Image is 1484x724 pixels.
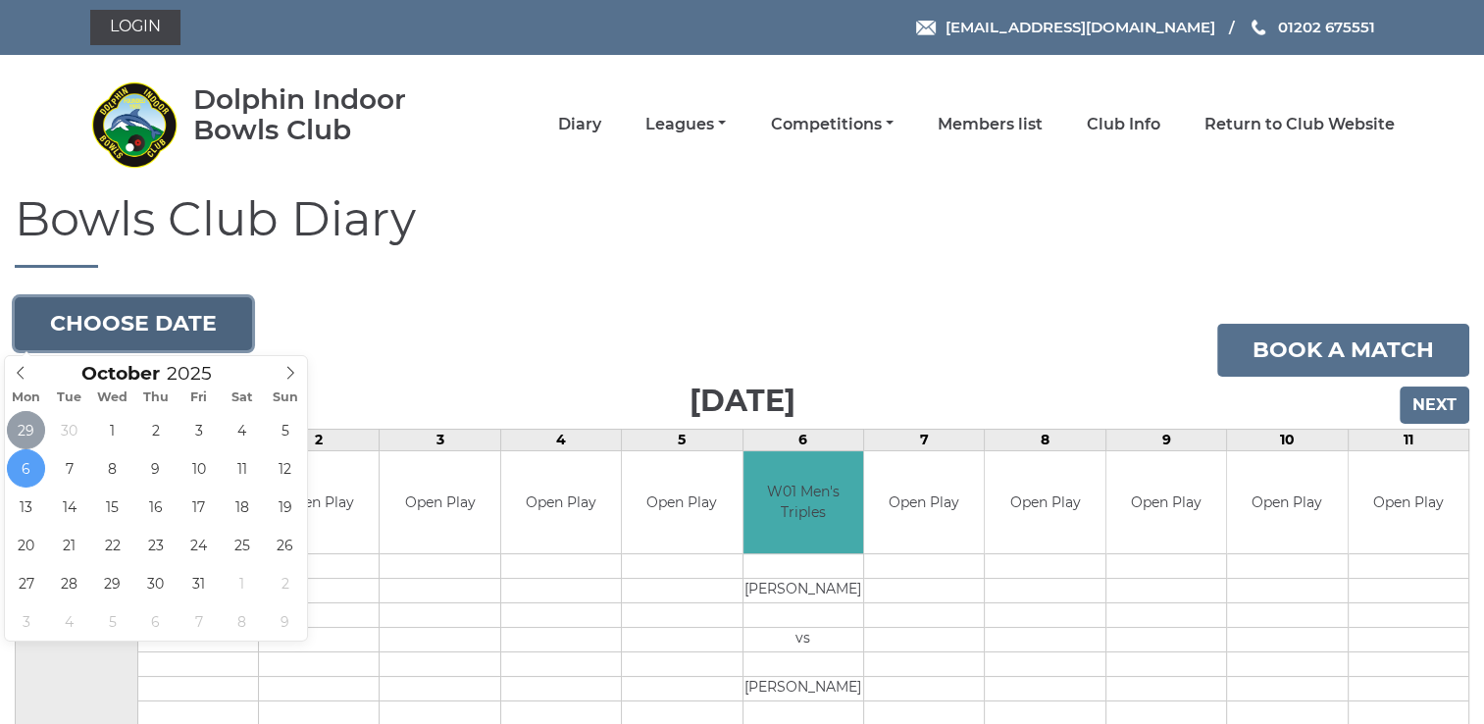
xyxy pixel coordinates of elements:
span: November 6, 2025 [136,602,175,641]
span: October 25, 2025 [223,526,261,564]
span: October 31, 2025 [179,564,218,602]
span: October 5, 2025 [266,411,304,449]
span: September 30, 2025 [50,411,88,449]
span: October 29, 2025 [93,564,131,602]
span: November 9, 2025 [266,602,304,641]
span: Tue [48,391,91,404]
td: 5 [622,429,742,450]
span: October 15, 2025 [93,488,131,526]
span: October 17, 2025 [179,488,218,526]
span: Mon [5,391,48,404]
span: October 8, 2025 [93,449,131,488]
span: November 4, 2025 [50,602,88,641]
span: Thu [134,391,178,404]
a: Competitions [770,114,893,135]
td: 4 [500,429,621,450]
span: October 2, 2025 [136,411,175,449]
span: October 6, 2025 [7,449,45,488]
a: Leagues [645,114,726,135]
span: October 12, 2025 [266,449,304,488]
span: November 3, 2025 [7,602,45,641]
span: Sat [221,391,264,404]
span: September 29, 2025 [7,411,45,449]
button: Choose date [15,297,252,350]
a: Phone us 01202 675551 [1249,16,1374,38]
td: Open Play [1227,451,1347,554]
span: October 9, 2025 [136,449,175,488]
td: 9 [1105,429,1226,450]
span: 01202 675551 [1277,18,1374,36]
a: Club Info [1087,114,1160,135]
a: Email [EMAIL_ADDRESS][DOMAIN_NAME] [916,16,1214,38]
span: October 26, 2025 [266,526,304,564]
span: October 28, 2025 [50,564,88,602]
td: vs [743,628,863,652]
td: Open Play [259,451,379,554]
span: October 21, 2025 [50,526,88,564]
span: Fri [178,391,221,404]
img: Email [916,21,936,35]
span: October 4, 2025 [223,411,261,449]
span: November 5, 2025 [93,602,131,641]
input: Scroll to increment [160,362,236,385]
span: November 2, 2025 [266,564,304,602]
td: [PERSON_NAME] [743,579,863,603]
td: W01 Men's Triples [743,451,863,554]
span: October 18, 2025 [223,488,261,526]
span: October 13, 2025 [7,488,45,526]
td: Open Play [985,451,1104,554]
span: October 19, 2025 [266,488,304,526]
a: Members list [938,114,1043,135]
td: 3 [380,429,500,450]
a: Return to Club Website [1204,114,1395,135]
span: October 30, 2025 [136,564,175,602]
div: Dolphin Indoor Bowls Club [193,84,463,145]
span: Sun [264,391,307,404]
span: November 8, 2025 [223,602,261,641]
td: 6 [742,429,863,450]
td: Open Play [1106,451,1226,554]
span: October 11, 2025 [223,449,261,488]
span: October 16, 2025 [136,488,175,526]
h1: Bowls Club Diary [15,193,1469,268]
td: Open Play [1349,451,1469,554]
td: 11 [1348,429,1469,450]
span: October 23, 2025 [136,526,175,564]
td: Open Play [380,451,499,554]
span: Wed [91,391,134,404]
td: 2 [258,429,379,450]
span: [EMAIL_ADDRESS][DOMAIN_NAME] [945,18,1214,36]
td: 8 [985,429,1105,450]
a: Login [90,10,180,45]
span: October 27, 2025 [7,564,45,602]
span: October 1, 2025 [93,411,131,449]
span: October 3, 2025 [179,411,218,449]
span: November 7, 2025 [179,602,218,641]
a: Book a match [1217,324,1469,377]
span: October 7, 2025 [50,449,88,488]
span: October 14, 2025 [50,488,88,526]
a: Diary [558,114,601,135]
span: October 10, 2025 [179,449,218,488]
span: Scroll to increment [81,365,160,384]
span: October 24, 2025 [179,526,218,564]
img: Dolphin Indoor Bowls Club [90,80,179,169]
img: Phone us [1252,20,1265,35]
td: Open Play [864,451,984,554]
td: 7 [863,429,984,450]
input: Next [1400,387,1469,424]
td: Open Play [622,451,742,554]
td: 10 [1227,429,1348,450]
span: November 1, 2025 [223,564,261,602]
span: October 20, 2025 [7,526,45,564]
span: October 22, 2025 [93,526,131,564]
td: Open Play [501,451,621,554]
td: [PERSON_NAME] [743,677,863,701]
